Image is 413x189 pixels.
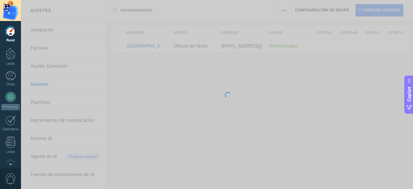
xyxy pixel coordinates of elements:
[1,82,20,87] div: Chats
[1,38,20,43] div: Panel
[1,127,20,131] div: Calendario
[1,62,20,66] div: Leads
[1,150,20,154] div: Listas
[406,87,412,101] span: Copilot
[1,104,20,110] div: WhatsApp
